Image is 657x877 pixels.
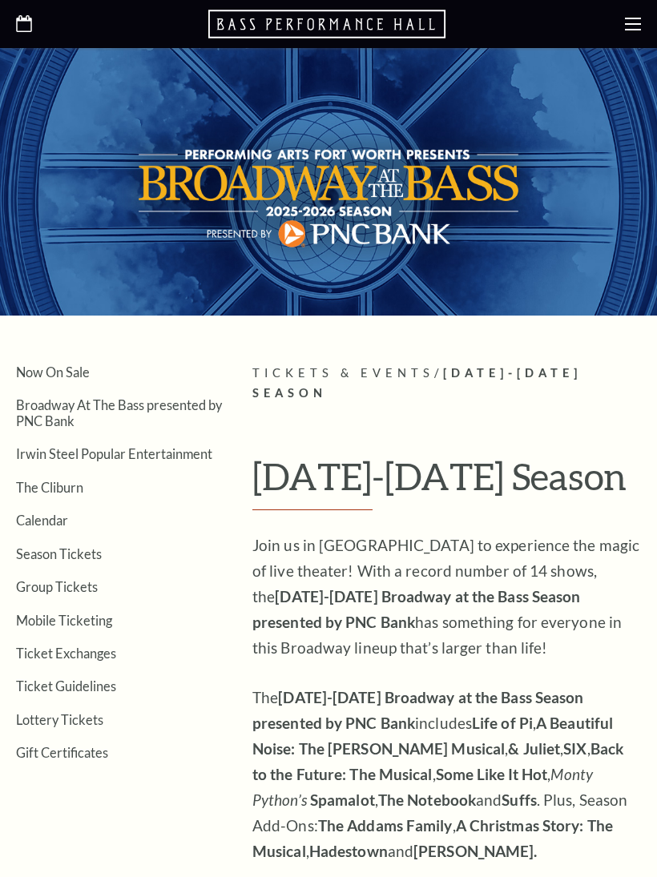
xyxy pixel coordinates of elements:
[16,446,212,461] a: Irwin Steel Popular Entertainment
[252,366,434,380] span: Tickets & Events
[252,714,613,758] strong: A Beautiful Noise: The [PERSON_NAME] Musical
[508,739,560,758] strong: & Juliet
[16,646,116,661] a: Ticket Exchanges
[252,765,593,809] em: Monty Python’s
[16,480,83,495] a: The Cliburn
[378,791,476,809] strong: The Notebook
[252,739,623,783] strong: Back to the Future: The Musical
[252,364,641,404] p: /
[16,712,103,727] a: Lottery Tickets
[309,842,388,860] strong: Hadestown
[413,842,537,860] strong: [PERSON_NAME].
[310,791,375,809] strong: Spamalot
[252,587,580,631] strong: [DATE]-[DATE] Broadway at the Bass Season presented by PNC Bank
[252,366,582,400] span: [DATE]-[DATE] Season
[252,533,641,661] p: Join us in [GEOGRAPHIC_DATA] to experience the magic of live theater! With a record number of 14 ...
[318,816,453,835] strong: The Addams Family
[436,765,548,783] strong: Some Like It Hot
[252,816,613,860] strong: A Christmas Story: The Musical
[502,791,537,809] strong: Suffs
[16,397,222,428] a: Broadway At The Bass presented by PNC Bank
[563,739,586,758] strong: SIX
[252,688,583,732] strong: [DATE]-[DATE] Broadway at the Bass Season presented by PNC Bank
[16,613,112,628] a: Mobile Ticketing
[16,546,102,561] a: Season Tickets
[16,678,116,694] a: Ticket Guidelines
[252,685,641,864] p: The includes , , , , , , , and . Plus, Season Add-Ons: , , and
[16,745,108,760] a: Gift Certificates
[16,513,68,528] a: Calendar
[252,456,641,510] h1: [DATE]-[DATE] Season
[472,714,533,732] strong: Life of Pi
[16,579,98,594] a: Group Tickets
[16,364,90,380] a: Now On Sale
